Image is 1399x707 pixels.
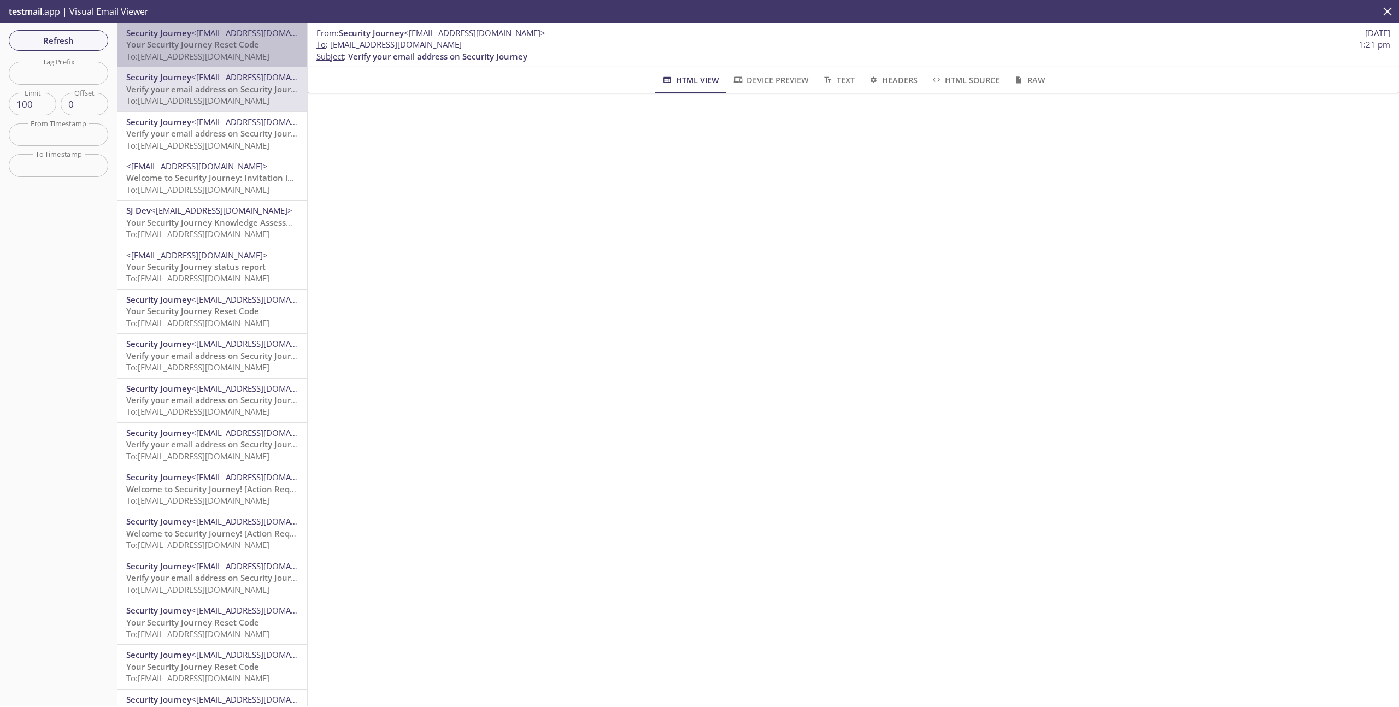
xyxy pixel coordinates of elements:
span: <[EMAIL_ADDRESS][DOMAIN_NAME]> [191,427,333,438]
span: To: [EMAIL_ADDRESS][DOMAIN_NAME] [126,362,269,373]
span: Security Journey [126,694,191,705]
span: Verify your email address on Security Journey [126,572,305,583]
span: To: [EMAIL_ADDRESS][DOMAIN_NAME] [126,95,269,106]
span: To [316,39,326,50]
span: Verify your email address on Security Journey [348,51,527,62]
span: Security Journey [126,294,191,305]
span: Security Journey [126,561,191,572]
div: Security Journey<[EMAIL_ADDRESS][DOMAIN_NAME]>Your Security Journey Reset CodeTo:[EMAIL_ADDRESS][... [117,600,307,644]
span: Verify your email address on Security Journey [126,439,305,450]
span: SJ Dev [126,205,151,216]
span: To: [EMAIL_ADDRESS][DOMAIN_NAME] [126,140,269,151]
div: Security Journey<[EMAIL_ADDRESS][DOMAIN_NAME]>Verify your email address on Security JourneyTo:[EM... [117,67,307,111]
span: To: [EMAIL_ADDRESS][DOMAIN_NAME] [126,406,269,417]
span: To: [EMAIL_ADDRESS][DOMAIN_NAME] [126,584,269,595]
div: SJ Dev<[EMAIL_ADDRESS][DOMAIN_NAME]>Your Security Journey Knowledge Assessment is WaitingTo:[EMAI... [117,201,307,244]
span: <[EMAIL_ADDRESS][DOMAIN_NAME]> [191,694,333,705]
span: 1:21 pm [1359,39,1390,50]
span: <[EMAIL_ADDRESS][DOMAIN_NAME]> [126,250,268,261]
span: To: [EMAIL_ADDRESS][DOMAIN_NAME] [126,51,269,62]
span: Verify your email address on Security Journey [126,128,305,139]
span: To: [EMAIL_ADDRESS][DOMAIN_NAME] [126,673,269,684]
span: HTML Source [931,73,1000,87]
span: To: [EMAIL_ADDRESS][DOMAIN_NAME] [126,317,269,328]
span: Security Journey [126,649,191,660]
span: Your Security Journey status report [126,261,266,272]
span: Refresh [17,33,99,48]
div: Security Journey<[EMAIL_ADDRESS][DOMAIN_NAME]>Verify your email address on Security JourneyTo:[EM... [117,112,307,156]
span: <[EMAIL_ADDRESS][DOMAIN_NAME]> [191,72,333,83]
div: Security Journey<[EMAIL_ADDRESS][DOMAIN_NAME]>Welcome to Security Journey! [Action Required]To:[E... [117,467,307,511]
div: Security Journey<[EMAIL_ADDRESS][DOMAIN_NAME]>Your Security Journey Reset CodeTo:[EMAIL_ADDRESS][... [117,23,307,67]
span: To: [EMAIL_ADDRESS][DOMAIN_NAME] [126,451,269,462]
span: Your Security Journey Knowledge Assessment is Waiting [126,217,348,228]
span: Welcome to Security Journey: Invitation instructions [126,172,332,183]
span: Security Journey [126,72,191,83]
span: <[EMAIL_ADDRESS][DOMAIN_NAME]> [191,605,333,616]
div: Security Journey<[EMAIL_ADDRESS][DOMAIN_NAME]>Your Security Journey Reset CodeTo:[EMAIL_ADDRESS][... [117,645,307,688]
span: Your Security Journey Reset Code [126,661,259,672]
span: Welcome to Security Journey! [Action Required] [126,528,313,539]
span: To: [EMAIL_ADDRESS][DOMAIN_NAME] [126,539,269,550]
span: testmail [9,5,42,17]
span: <[EMAIL_ADDRESS][DOMAIN_NAME]> [404,27,545,38]
span: <[EMAIL_ADDRESS][DOMAIN_NAME]> [191,383,333,394]
span: <[EMAIL_ADDRESS][DOMAIN_NAME]> [191,27,333,38]
span: Verify your email address on Security Journey [126,84,305,95]
span: To: [EMAIL_ADDRESS][DOMAIN_NAME] [126,628,269,639]
span: : [EMAIL_ADDRESS][DOMAIN_NAME] [316,39,462,50]
div: <[EMAIL_ADDRESS][DOMAIN_NAME]>Welcome to Security Journey: Invitation instructionsTo:[EMAIL_ADDRE... [117,156,307,200]
span: <[EMAIL_ADDRESS][DOMAIN_NAME]> [191,294,333,305]
span: Security Journey [126,427,191,438]
div: Security Journey<[EMAIL_ADDRESS][DOMAIN_NAME]>Verify your email address on Security JourneyTo:[EM... [117,556,307,600]
span: Headers [868,73,918,87]
span: HTML View [661,73,719,87]
span: To: [EMAIL_ADDRESS][DOMAIN_NAME] [126,495,269,506]
div: Security Journey<[EMAIL_ADDRESS][DOMAIN_NAME]>Verify your email address on Security JourneyTo:[EM... [117,334,307,378]
span: Verify your email address on Security Journey [126,394,305,405]
span: Security Journey [339,27,404,38]
span: Security Journey [126,27,191,38]
span: Verify your email address on Security Journey [126,350,305,361]
div: Security Journey<[EMAIL_ADDRESS][DOMAIN_NAME]>Verify your email address on Security JourneyTo:[EM... [117,423,307,467]
span: Security Journey [126,472,191,482]
button: Refresh [9,30,108,51]
span: Your Security Journey Reset Code [126,305,259,316]
span: <[EMAIL_ADDRESS][DOMAIN_NAME]> [191,338,333,349]
span: : [316,27,545,39]
span: <[EMAIL_ADDRESS][DOMAIN_NAME]> [191,516,333,527]
span: [DATE] [1365,27,1390,39]
span: To: [EMAIL_ADDRESS][DOMAIN_NAME] [126,228,269,239]
div: Security Journey<[EMAIL_ADDRESS][DOMAIN_NAME]>Verify your email address on Security JourneyTo:[EM... [117,379,307,422]
span: From [316,27,337,38]
span: Text [822,73,854,87]
span: <[EMAIL_ADDRESS][DOMAIN_NAME]> [191,649,333,660]
span: Welcome to Security Journey! [Action Required] [126,484,313,494]
span: To: [EMAIL_ADDRESS][DOMAIN_NAME] [126,273,269,284]
span: <[EMAIL_ADDRESS][DOMAIN_NAME]> [191,116,333,127]
span: To: [EMAIL_ADDRESS][DOMAIN_NAME] [126,184,269,195]
span: <[EMAIL_ADDRESS][DOMAIN_NAME]> [191,472,333,482]
span: Device Preview [732,73,809,87]
div: <[EMAIL_ADDRESS][DOMAIN_NAME]>Your Security Journey status reportTo:[EMAIL_ADDRESS][DOMAIN_NAME] [117,245,307,289]
span: Subject [316,51,344,62]
span: Security Journey [126,383,191,394]
span: Raw [1013,73,1045,87]
span: Your Security Journey Reset Code [126,39,259,50]
span: Security Journey [126,338,191,349]
p: : [316,39,1390,62]
span: <[EMAIL_ADDRESS][DOMAIN_NAME]> [151,205,292,216]
span: <[EMAIL_ADDRESS][DOMAIN_NAME]> [191,561,333,572]
span: Security Journey [126,516,191,527]
span: Your Security Journey Reset Code [126,617,259,628]
span: Security Journey [126,116,191,127]
span: <[EMAIL_ADDRESS][DOMAIN_NAME]> [126,161,268,172]
div: Security Journey<[EMAIL_ADDRESS][DOMAIN_NAME]>Your Security Journey Reset CodeTo:[EMAIL_ADDRESS][... [117,290,307,333]
div: Security Journey<[EMAIL_ADDRESS][DOMAIN_NAME]>Welcome to Security Journey! [Action Required]To:[E... [117,511,307,555]
span: Security Journey [126,605,191,616]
